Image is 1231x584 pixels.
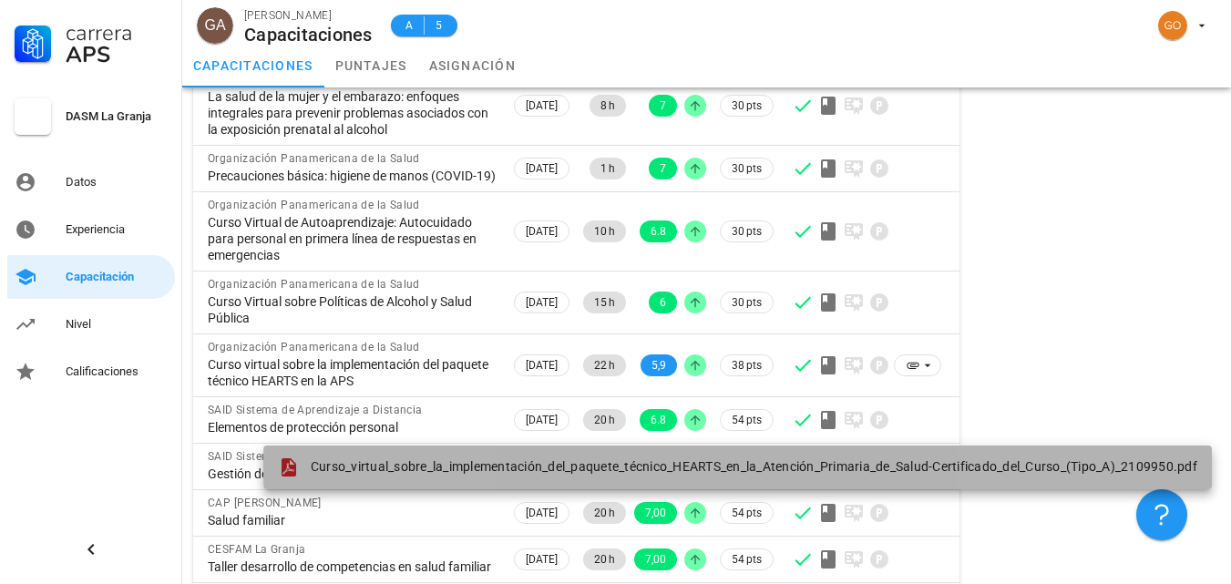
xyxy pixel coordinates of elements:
[66,44,168,66] div: APS
[7,208,175,251] a: Experiencia
[324,44,418,87] a: puntajes
[66,175,168,190] div: Datos
[660,158,666,179] span: 7
[208,168,496,184] div: Precauciones básica: higiene de manos (COVID-19)
[526,503,558,523] span: [DATE]
[208,214,496,263] div: Curso Virtual de Autoaprendizaje: Autocuidado para personal en primera línea de respuestas en eme...
[526,221,558,241] span: [DATE]
[732,222,762,241] span: 30 pts
[197,7,233,44] div: avatar
[732,504,762,522] span: 54 pts
[732,293,762,312] span: 30 pts
[418,44,528,87] a: asignación
[526,96,558,116] span: [DATE]
[66,270,168,284] div: Capacitación
[594,502,615,524] span: 20 h
[208,558,496,575] div: Taller desarrollo de competencias en salud familiar
[208,199,420,211] span: Organización Panamericana de la Salud
[7,255,175,299] a: Capacitación
[402,16,416,35] span: A
[66,222,168,237] div: Experiencia
[208,419,496,435] div: Elementos de protección personal
[732,356,762,374] span: 38 pts
[208,88,496,138] div: La salud de la mujer y el embarazo: enfoques integrales para prevenir problemas asociados con la ...
[732,159,762,178] span: 30 pts
[594,409,615,431] span: 20 h
[208,341,420,353] span: Organización Panamericana de la Salud
[208,293,496,326] div: Curso Virtual sobre Políticas de Alcohol y Salud Pública
[660,292,666,313] span: 6
[732,411,762,429] span: 54 pts
[208,404,423,416] span: SAID Sistema de Aprendizaje a Distancia
[208,543,305,556] span: CESFAM La Granja
[208,152,420,165] span: Organización Panamericana de la Salud
[526,549,558,569] span: [DATE]
[204,7,225,44] span: GA
[594,548,615,570] span: 20 h
[7,302,175,346] a: Nivel
[526,159,558,179] span: [DATE]
[66,364,168,379] div: Calificaciones
[208,512,496,528] div: Salud familiar
[208,278,420,291] span: Organización Panamericana de la Salud
[208,466,496,482] div: Gestión del desempeño en servicios públicos
[311,459,1197,474] span: Curso_virtual_sobre_la_implementación_del_paquete_técnico_HEARTS_en_la_Atención_Primaria_de_Salud...
[732,550,762,569] span: 54 pts
[594,354,615,376] span: 22 h
[208,497,322,509] span: CAP [PERSON_NAME]
[660,95,666,117] span: 7
[1158,11,1187,40] div: avatar
[732,97,762,115] span: 30 pts
[526,410,558,430] span: [DATE]
[244,25,373,45] div: Capacitaciones
[66,317,168,332] div: Nivel
[594,292,615,313] span: 15 h
[244,6,373,25] div: [PERSON_NAME]
[651,409,666,431] span: 6.8
[7,160,175,204] a: Datos
[651,354,666,376] span: 5,9
[526,292,558,312] span: [DATE]
[594,220,615,242] span: 10 h
[208,356,496,389] div: Curso virtual sobre la implementación del paquete técnico HEARTS en la APS
[600,95,615,117] span: 8 h
[645,502,666,524] span: 7,00
[66,22,168,44] div: Carrera
[526,355,558,375] span: [DATE]
[432,16,446,35] span: 5
[208,450,423,463] span: SAID Sistema de Aprendizaje a Distancia
[182,44,324,87] a: capacitaciones
[66,109,168,124] div: DASM La Granja
[645,548,666,570] span: 7,00
[7,350,175,394] a: Calificaciones
[600,158,615,179] span: 1 h
[651,220,666,242] span: 6.8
